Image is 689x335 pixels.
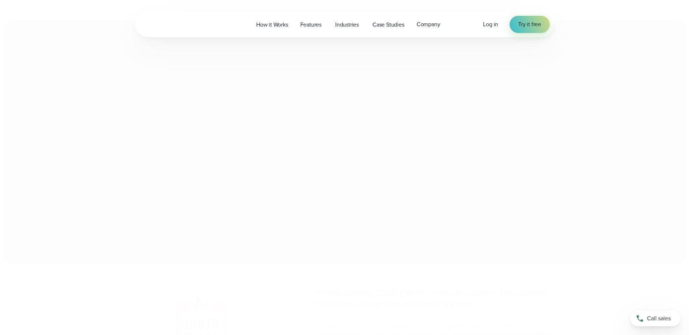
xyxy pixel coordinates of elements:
span: Case Studies [372,20,404,29]
a: Case Studies [366,17,411,32]
span: Industries [335,20,359,29]
a: Try it free [510,16,550,33]
span: How it Works [256,20,288,29]
span: Log in [483,20,498,28]
span: Call sales [647,314,671,323]
span: Company [417,20,440,29]
a: Call sales [630,311,680,326]
span: Try it free [518,20,541,29]
a: Log in [483,20,498,29]
a: How it Works [250,17,294,32]
span: Features [300,20,322,29]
